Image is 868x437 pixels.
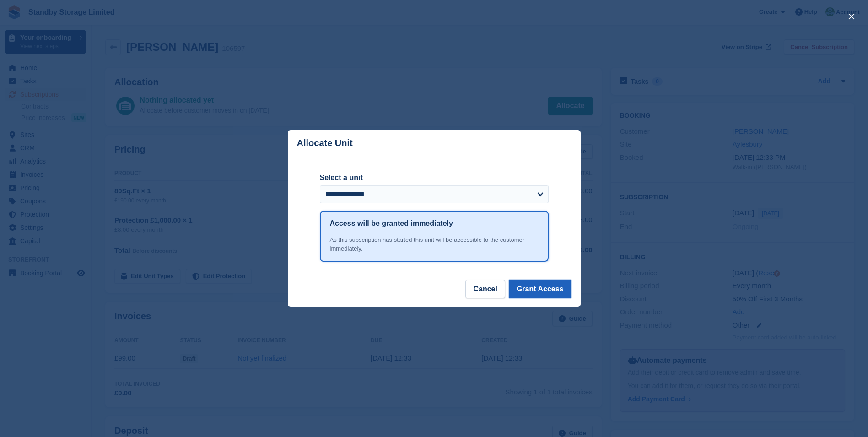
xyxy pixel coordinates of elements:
[320,172,549,183] label: Select a unit
[330,235,539,253] div: As this subscription has started this unit will be accessible to the customer immediately.
[509,280,571,298] button: Grant Access
[465,280,505,298] button: Cancel
[330,218,453,229] h1: Access will be granted immediately
[297,138,353,148] p: Allocate Unit
[844,9,859,24] button: close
